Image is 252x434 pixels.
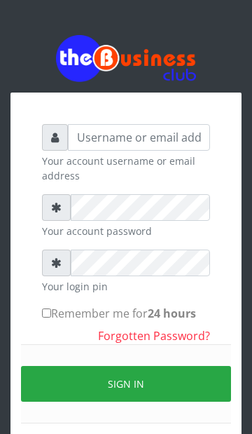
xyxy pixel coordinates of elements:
small: Your account username or email address [42,154,210,183]
b: 24 hours [148,306,196,321]
a: Forgotten Password? [98,328,210,344]
button: Sign in [21,366,231,402]
small: Your account password [42,224,210,238]
small: Your login pin [42,279,210,294]
label: Remember me for [42,305,196,322]
input: Username or email address [68,124,210,151]
input: Remember me for24 hours [42,308,51,318]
